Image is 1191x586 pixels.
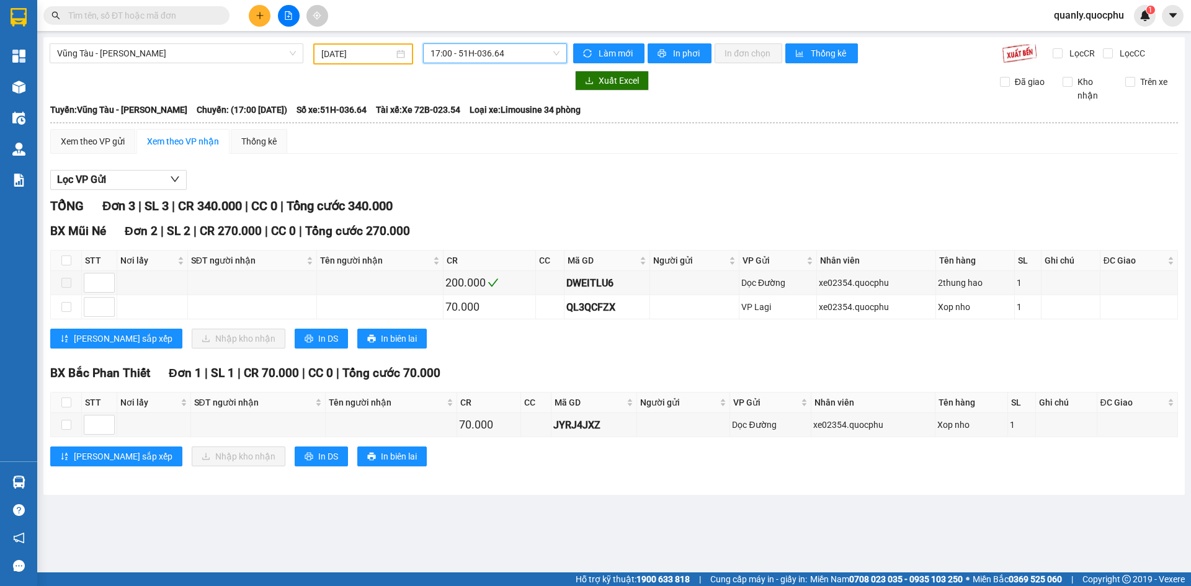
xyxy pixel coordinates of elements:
span: 1 [1148,6,1153,14]
strong: 1900 633 818 [636,574,690,584]
div: 1 [1010,418,1033,432]
th: Tên hàng [935,393,1008,413]
div: xe02354.quocphu [813,418,933,432]
button: downloadNhập kho nhận [192,446,285,466]
button: Lọc VP Gửi [50,170,187,190]
span: Lọc VP Gửi [57,172,106,187]
span: plus [256,11,264,20]
button: aim [306,5,328,27]
span: sort-ascending [60,452,69,462]
input: Tìm tên, số ĐT hoặc mã đơn [68,9,215,22]
th: SL [1008,393,1036,413]
span: sort-ascending [60,334,69,344]
span: CC 0 [271,224,296,238]
button: printerIn biên lai [357,446,427,466]
span: | [699,572,701,586]
span: Kho nhận [1073,75,1116,102]
span: | [265,224,268,238]
div: DWEITLU6 [566,275,648,291]
span: Làm mới [599,47,635,60]
td: Dọc Đường [739,271,817,295]
button: printerIn DS [295,446,348,466]
div: Xop nho [938,300,1012,314]
span: | [138,198,141,213]
th: STT [82,393,117,413]
td: QL3QCFZX [564,295,650,319]
div: Dọc Đường [732,418,808,432]
div: Thống kê [241,135,277,148]
span: check [488,277,499,288]
span: Mã GD [568,254,637,267]
th: CC [536,251,564,271]
span: [PERSON_NAME] sắp xếp [74,332,172,345]
span: Tên người nhận [320,254,430,267]
span: Xuất Excel [599,74,639,87]
img: warehouse-icon [12,81,25,94]
span: printer [367,334,376,344]
span: Người gửi [653,254,726,267]
span: Đã giao [1010,75,1050,89]
span: TỔNG [50,198,84,213]
span: caret-down [1167,10,1179,21]
span: Loại xe: Limousine 34 phòng [470,103,581,117]
span: Hỗ trợ kỹ thuật: [576,572,690,586]
span: | [1071,572,1073,586]
div: 70.000 [459,416,519,433]
td: Dọc Đường [730,413,811,437]
img: solution-icon [12,174,25,187]
div: Xem theo VP gửi [61,135,125,148]
span: SL 2 [167,224,190,238]
span: bar-chart [795,49,806,59]
button: printerIn phơi [648,43,711,63]
span: Đơn 3 [102,198,135,213]
span: SL 3 [145,198,169,213]
div: Xem theo VP nhận [147,135,219,148]
span: download [585,76,594,86]
img: warehouse-icon [12,112,25,125]
span: Cung cấp máy in - giấy in: [710,572,807,586]
button: file-add [278,5,300,27]
div: xe02354.quocphu [819,276,934,290]
span: SĐT người nhận [191,254,304,267]
span: ĐC Giao [1104,254,1165,267]
button: caret-down [1162,5,1184,27]
th: CC [521,393,551,413]
button: In đơn chọn [715,43,782,63]
span: | [336,366,339,380]
th: Nhân viên [817,251,936,271]
td: VP Lagi [739,295,817,319]
span: In DS [318,450,338,463]
th: Ghi chú [1042,251,1100,271]
span: sync [583,49,594,59]
span: Vũng Tàu - Phan Thiết [57,44,296,63]
span: ĐC Giao [1100,396,1165,409]
div: JYRJ4JXZ [553,417,635,433]
span: CC 0 [308,366,333,380]
span: Người gửi [640,396,717,409]
input: 11/10/2025 [321,47,394,61]
span: Thống kê [811,47,848,60]
span: Đơn 2 [125,224,158,238]
span: Số xe: 51H-036.64 [297,103,367,117]
th: Nhân viên [811,393,935,413]
span: VP Gửi [733,396,798,409]
span: Miền Bắc [973,572,1062,586]
button: bar-chartThống kê [785,43,858,63]
span: search [51,11,60,20]
button: downloadXuất Excel [575,71,649,91]
b: Tuyến: Vũng Tàu - [PERSON_NAME] [50,105,187,115]
th: Tên hàng [936,251,1015,271]
span: | [299,224,302,238]
span: In DS [318,332,338,345]
span: question-circle [13,504,25,516]
span: Đơn 1 [169,366,202,380]
th: CR [457,393,521,413]
div: 70.000 [445,298,533,316]
th: CR [444,251,536,271]
span: | [245,198,248,213]
span: | [205,366,208,380]
span: CR 340.000 [178,198,242,213]
span: copyright [1122,575,1131,584]
span: printer [305,334,313,344]
img: logo-vxr [11,8,27,27]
